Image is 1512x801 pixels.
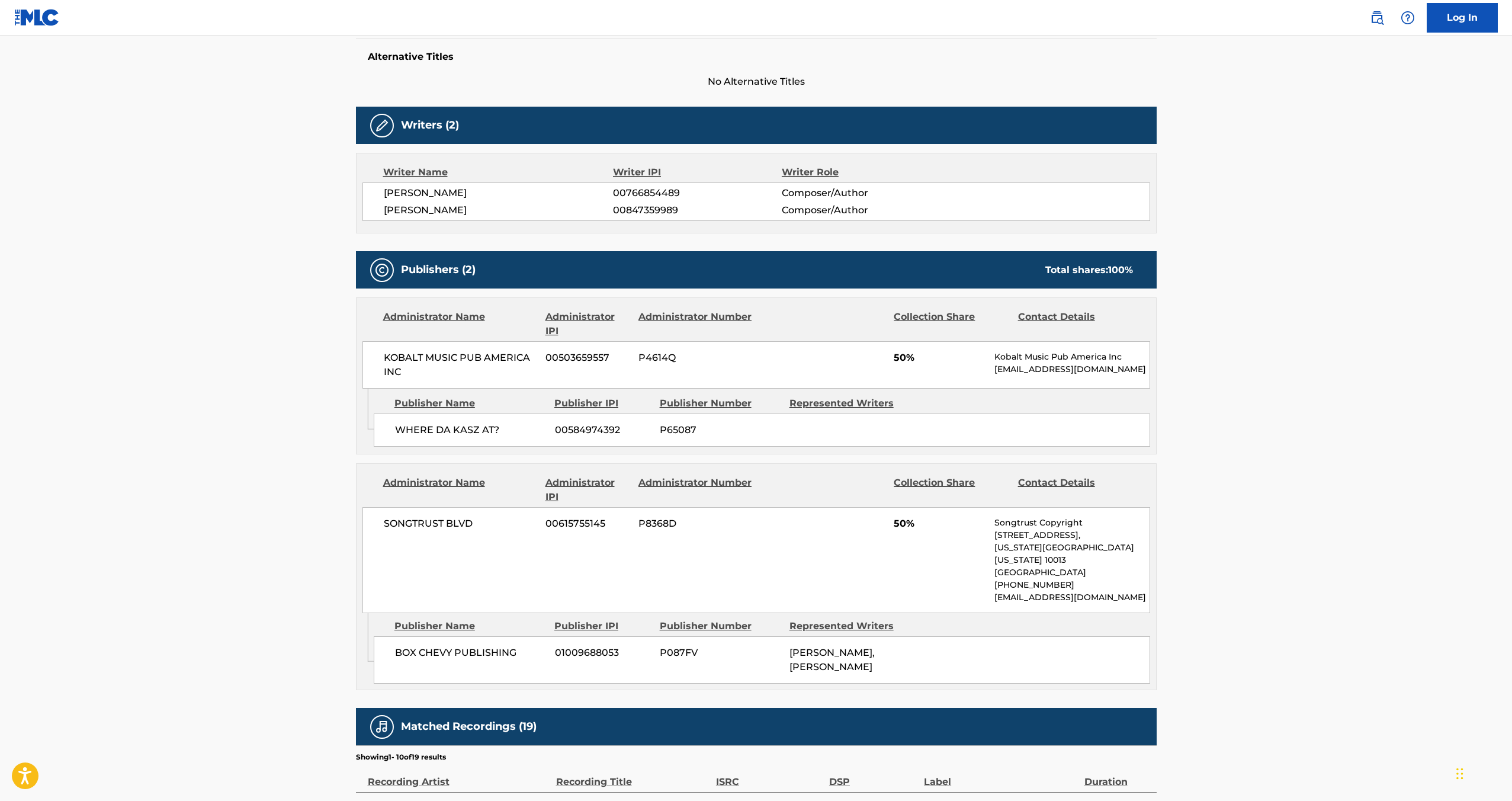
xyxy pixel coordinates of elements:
[660,396,781,411] div: Publisher Number
[660,646,781,660] span: P087FV
[368,51,1145,63] h5: Alternative Titles
[894,310,1009,338] div: Collection Share
[356,752,446,762] p: Showing 1 - 10 of 19 results
[994,363,1149,376] p: [EMAIL_ADDRESS][DOMAIN_NAME]
[555,646,651,660] span: 01009688053
[1370,11,1384,25] img: search
[545,310,630,338] div: Administrator IPI
[555,423,651,437] span: 00584974392
[638,351,753,365] span: P4614Q
[894,351,985,365] span: 50%
[395,646,546,660] span: BOX CHEVY PUBLISHING
[368,762,550,789] div: Recording Artist
[545,351,630,365] span: 00503659557
[401,118,459,132] h5: Writers (2)
[401,720,537,733] h5: Matched Recordings (19)
[375,118,389,133] img: Writers
[613,165,782,180] div: Writer IPI
[994,529,1149,542] p: [STREET_ADDRESS],
[356,75,1157,89] span: No Alternative Titles
[716,762,823,789] div: ISRC
[384,351,537,379] span: KOBALT MUSIC PUB AMERICA INC
[1396,6,1420,30] div: Help
[401,263,476,277] h5: Publishers (2)
[782,186,935,200] span: Composer/Author
[782,203,935,217] span: Composer/Author
[1427,3,1498,33] a: Log In
[613,186,781,200] span: 00766854489
[384,203,614,217] span: [PERSON_NAME]
[994,591,1149,604] p: [EMAIL_ADDRESS][DOMAIN_NAME]
[638,310,753,338] div: Administrator Number
[394,396,545,411] div: Publisher Name
[1018,310,1133,338] div: Contact Details
[375,263,389,277] img: Publishers
[14,9,60,26] img: MLC Logo
[924,762,1078,789] div: Label
[789,396,910,411] div: Represented Writers
[556,762,710,789] div: Recording Title
[1018,476,1133,504] div: Contact Details
[1401,11,1415,25] img: help
[384,517,537,531] span: SONGTRUST BLVD
[375,720,389,734] img: Matched Recordings
[545,517,630,531] span: 00615755145
[1108,264,1133,275] span: 100 %
[1365,6,1389,30] a: Public Search
[638,476,753,504] div: Administrator Number
[994,566,1149,579] p: [GEOGRAPHIC_DATA]
[1084,762,1151,789] div: Duration
[994,542,1149,566] p: [US_STATE][GEOGRAPHIC_DATA][US_STATE] 10013
[660,619,781,633] div: Publisher Number
[994,517,1149,529] p: Songtrust Copyright
[789,647,875,672] span: [PERSON_NAME], [PERSON_NAME]
[660,423,781,437] span: P65087
[638,517,753,531] span: P8368D
[383,165,614,180] div: Writer Name
[782,165,935,180] div: Writer Role
[789,619,910,633] div: Represented Writers
[383,476,537,504] div: Administrator Name
[554,396,651,411] div: Publisher IPI
[545,476,630,504] div: Administrator IPI
[994,579,1149,591] p: [PHONE_NUMBER]
[395,423,546,437] span: WHERE DA KASZ AT?
[894,476,1009,504] div: Collection Share
[1045,263,1133,277] div: Total shares:
[383,310,537,338] div: Administrator Name
[994,351,1149,363] p: Kobalt Music Pub America Inc
[554,619,651,633] div: Publisher IPI
[394,619,545,633] div: Publisher Name
[1456,756,1463,792] div: Drag
[613,203,781,217] span: 00847359989
[1453,744,1512,801] iframe: Chat Widget
[384,186,614,200] span: [PERSON_NAME]
[829,762,918,789] div: DSP
[894,517,985,531] span: 50%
